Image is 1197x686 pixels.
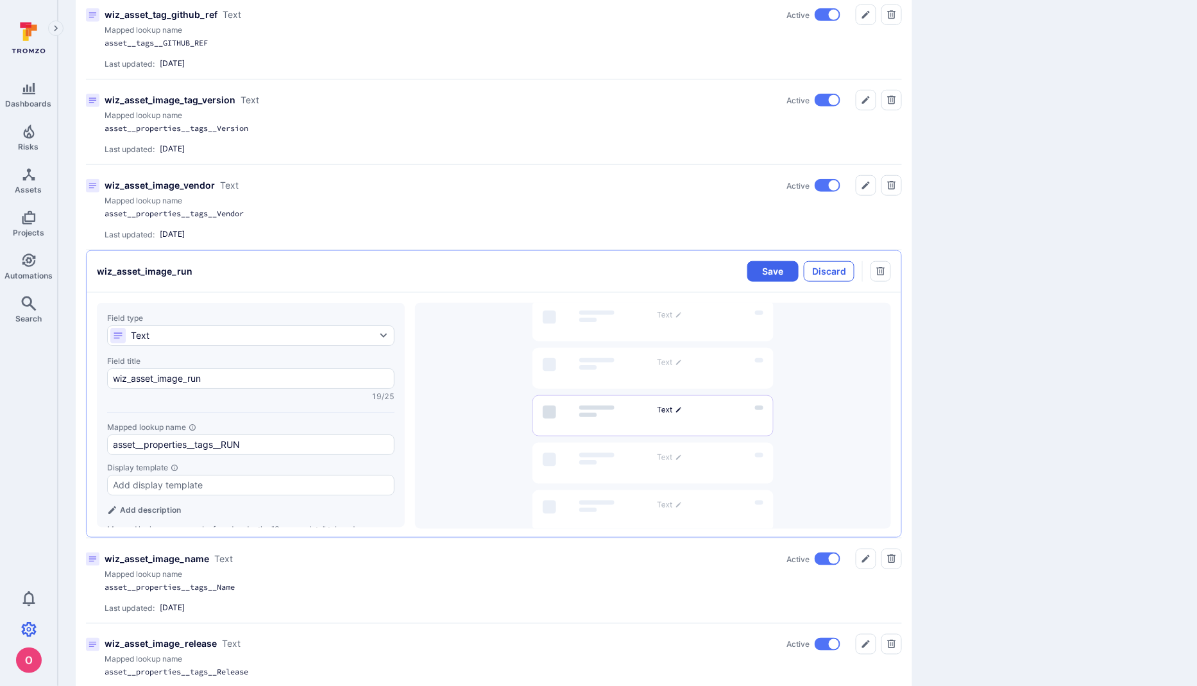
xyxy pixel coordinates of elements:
p: Last updated: [105,144,155,154]
div: Display template [107,463,395,472]
button: Delete [881,4,902,25]
button: Add description [107,503,395,517]
span: Automations [4,271,53,280]
div: Field type [107,313,395,323]
span: Assets [15,185,42,194]
input: Mapped lookup name [113,438,389,451]
p: Title [105,8,217,21]
div: Mapped lookup name [107,422,395,432]
p: Mapped lookup name [105,655,902,665]
div: Active [786,8,840,21]
button: Edit [856,175,876,196]
div: Active [786,553,840,565]
p: Mapped lookup name [105,569,902,579]
span: Risks [19,142,39,151]
span: Dashboards [6,99,52,108]
p: Last updated: [105,230,155,239]
p: Mapped lookup name [105,25,902,35]
p: Last updated: [105,59,155,69]
button: Delete [881,90,902,110]
p: Title [105,94,235,107]
div: Field title [107,356,395,366]
img: ACg8ocJcCe-YbLxGm5tc0PuNRxmgP8aEm0RBXn6duO8aeMVK9zjHhw=s96-c [16,647,42,673]
input: Display template [113,479,389,492]
div: Active [786,94,840,107]
p: Add description [120,505,181,515]
div: Active [786,179,840,192]
input: Field titleCharacter count [113,372,389,385]
span: Projects [13,228,44,237]
p: [DATE] [160,58,185,69]
p: Mapped lookup name [105,110,902,121]
p: Title [105,638,217,651]
p: Last updated: [105,603,155,613]
div: oleg malkov [16,647,42,673]
p: Mapped lookup name can be found under the "Scanner data" tab under any vulnerability page. Copy a... [107,524,395,555]
div: asset__tags__GITHUB_REF [105,38,554,48]
button: Edit [856,90,876,110]
div: asset__properties__tags__Name [105,582,554,592]
p: Character count [370,391,395,402]
p: Title [105,179,215,192]
button: Edit [856,4,876,25]
p: Mapped lookup name [105,196,902,206]
p: [DATE] [160,144,185,154]
div: Text [110,328,149,343]
span: Search [15,314,42,323]
div: asset__properties__tags__Vendor [105,209,554,219]
p: Type [223,8,241,21]
p: [DATE] [160,603,185,613]
button: Edit [856,549,876,569]
i: Expand navigation menu [51,23,60,34]
div: Title [86,538,902,623]
div: Active [786,638,840,651]
button: Save [747,261,799,282]
p: [DATE] [160,229,185,239]
button: Text [107,325,395,346]
p: Type [214,553,233,565]
p: Type [241,94,259,107]
button: Discard [804,261,854,282]
button: Edit [856,634,876,655]
button: Delete [881,549,902,569]
div: asset__properties__tags__Version [105,123,554,133]
p: Type [222,638,241,651]
button: Delete [881,175,902,196]
p: wiz_asset_image_run [97,265,192,278]
div: Title [86,165,902,250]
div: Title [86,80,902,164]
div: asset__properties__tags__Release [105,667,554,678]
button: Delete [881,634,902,655]
p: Type [220,179,239,192]
button: Expand navigation menu [48,21,64,36]
p: Title [105,553,209,565]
